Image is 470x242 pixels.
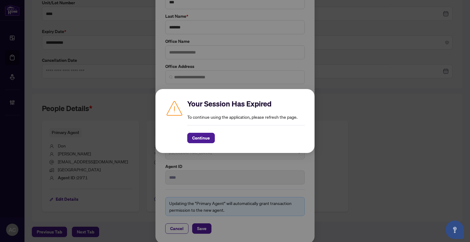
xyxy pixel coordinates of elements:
[446,221,464,239] button: Open asap
[187,99,305,109] h2: Your Session Has Expired
[187,133,215,143] button: Continue
[165,99,184,117] img: Caution icon
[187,99,305,143] div: To continue using the application, please refresh the page.
[192,133,210,143] span: Continue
